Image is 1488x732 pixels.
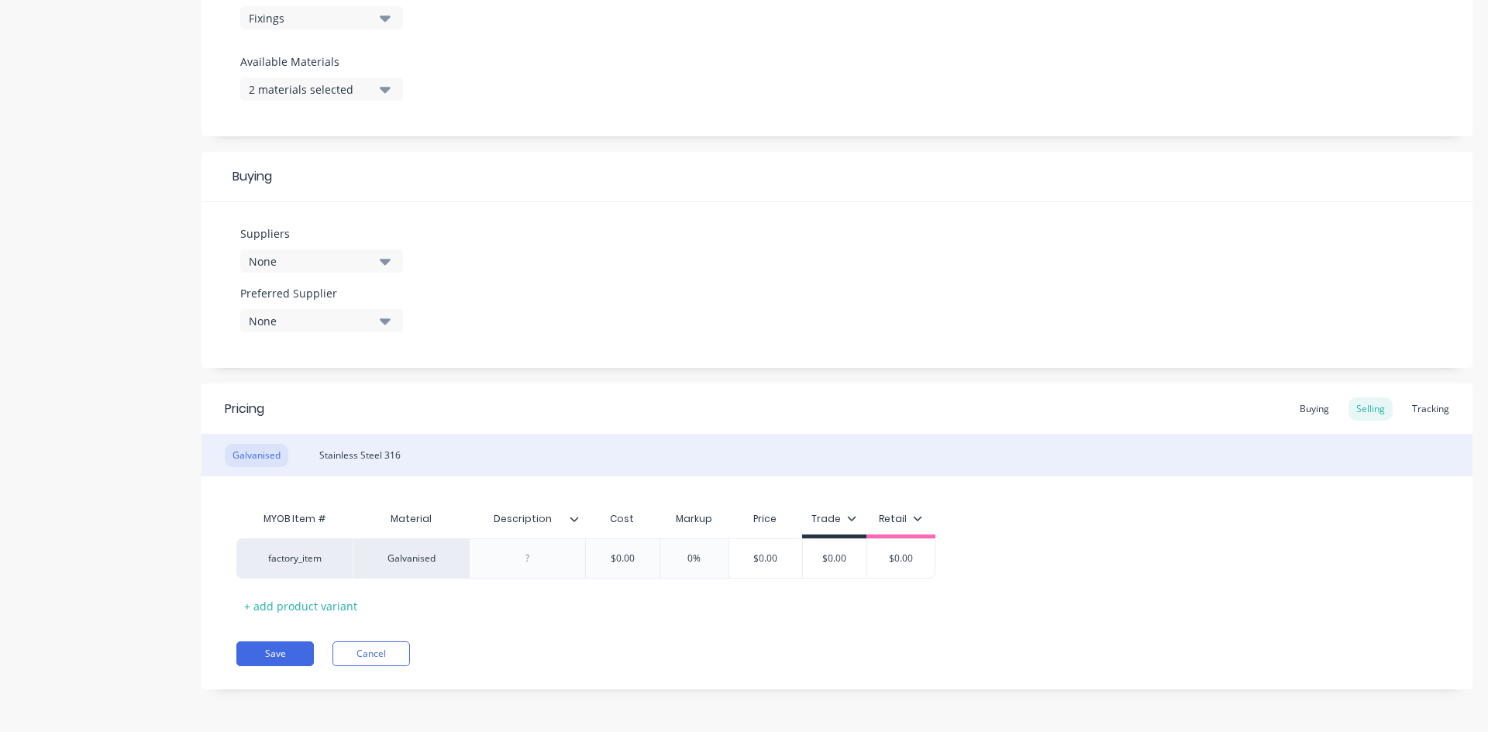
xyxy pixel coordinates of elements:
[240,77,403,101] button: 2 materials selected
[201,152,1472,202] div: Buying
[1292,397,1337,421] div: Buying
[469,500,576,538] div: Description
[353,503,469,534] div: Material
[1348,397,1393,421] div: Selling
[811,512,856,526] div: Trade
[236,594,365,618] div: + add product variant
[879,512,922,526] div: Retail
[660,503,728,534] div: Markup
[312,444,408,467] div: Stainless Steel 316
[728,503,803,534] div: Price
[796,539,873,578] div: $0.00
[240,6,403,29] button: Fixings
[249,10,373,26] div: Fixings
[469,503,585,534] div: Description
[225,400,264,418] div: Pricing
[240,309,403,332] button: None
[332,641,410,666] button: Cancel
[585,503,660,534] div: Cost
[236,503,353,534] div: MYOB Item #
[225,444,288,467] div: Galvanised
[249,81,373,98] div: 2 materials selected
[862,539,939,578] div: $0.00
[252,552,337,565] div: factory_item
[656,539,733,578] div: 0%
[584,539,661,578] div: $0.00
[240,53,403,70] label: Available Materials
[249,313,373,329] div: None
[240,285,403,301] label: Preferred Supplier
[353,538,469,579] div: Galvanised
[236,538,935,579] div: factory_itemGalvanised$0.000%$0.00$0.00$0.00
[727,539,804,578] div: $0.00
[249,253,373,270] div: None
[240,225,403,242] label: Suppliers
[236,641,314,666] button: Save
[240,249,403,273] button: None
[1404,397,1457,421] div: Tracking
